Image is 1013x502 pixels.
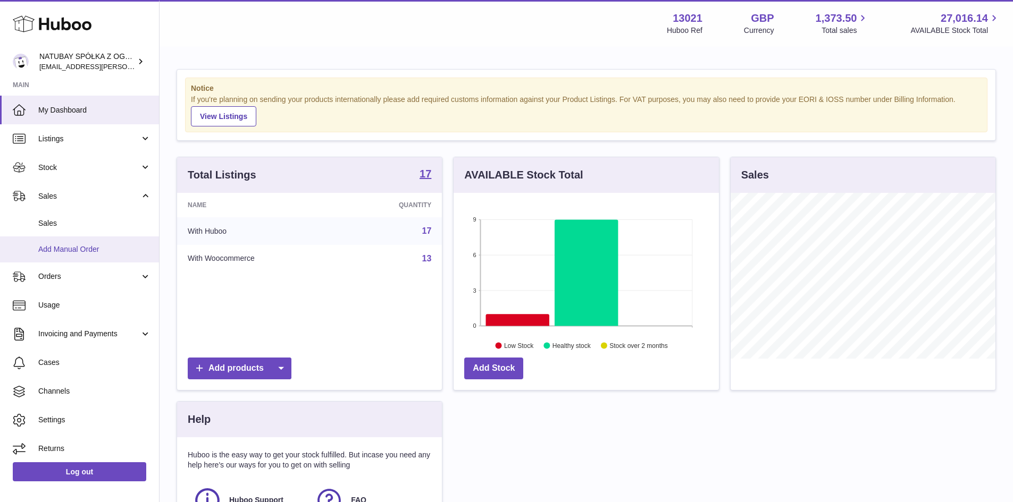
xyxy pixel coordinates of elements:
[191,106,256,126] a: View Listings
[38,329,140,339] span: Invoicing and Payments
[610,342,668,349] text: Stock over 2 months
[191,95,982,126] div: If you're planning on sending your products internationally please add required customs informati...
[473,216,476,223] text: 9
[177,217,341,245] td: With Huboo
[38,244,151,254] span: Add Manual Order
[816,11,869,36] a: 1,373.50 Total sales
[504,342,534,349] text: Low Stock
[188,358,291,379] a: Add products
[422,254,432,263] a: 13
[910,11,1000,36] a: 27,016.14 AVAILABLE Stock Total
[822,25,869,36] span: Total sales
[191,83,982,93] strong: Notice
[13,54,29,70] img: kacper.antkowski@natubay.pl
[38,358,151,368] span: Cases
[941,11,988,25] span: 27,016.14
[667,25,702,36] div: Huboo Ref
[177,193,341,217] th: Name
[673,11,702,25] strong: 13021
[188,412,211,427] h3: Help
[910,25,1000,36] span: AVAILABLE Stock Total
[751,11,774,25] strong: GBP
[473,287,476,293] text: 3
[38,191,140,201] span: Sales
[38,105,151,115] span: My Dashboard
[39,62,213,71] span: [EMAIL_ADDRESS][PERSON_NAME][DOMAIN_NAME]
[422,226,432,235] a: 17
[420,168,431,181] a: 17
[177,245,341,273] td: With Woocommerce
[38,163,140,173] span: Stock
[464,358,523,379] a: Add Stock
[38,415,151,425] span: Settings
[473,322,476,329] text: 0
[38,134,140,144] span: Listings
[39,52,135,72] div: NATUBAY SPÓŁKA Z OGRANICZONĄ ODPOWIEDZIALNOŚCIĄ
[38,300,151,310] span: Usage
[341,193,442,217] th: Quantity
[38,271,140,282] span: Orders
[473,252,476,258] text: 6
[464,168,583,182] h3: AVAILABLE Stock Total
[816,11,857,25] span: 1,373.50
[744,25,774,36] div: Currency
[552,342,591,349] text: Healthy stock
[38,444,151,454] span: Returns
[420,168,431,179] strong: 17
[188,168,256,182] h3: Total Listings
[38,218,151,228] span: Sales
[13,462,146,481] a: Log out
[741,168,769,182] h3: Sales
[38,386,151,396] span: Channels
[188,450,431,470] p: Huboo is the easy way to get your stock fulfilled. But incase you need any help here's our ways f...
